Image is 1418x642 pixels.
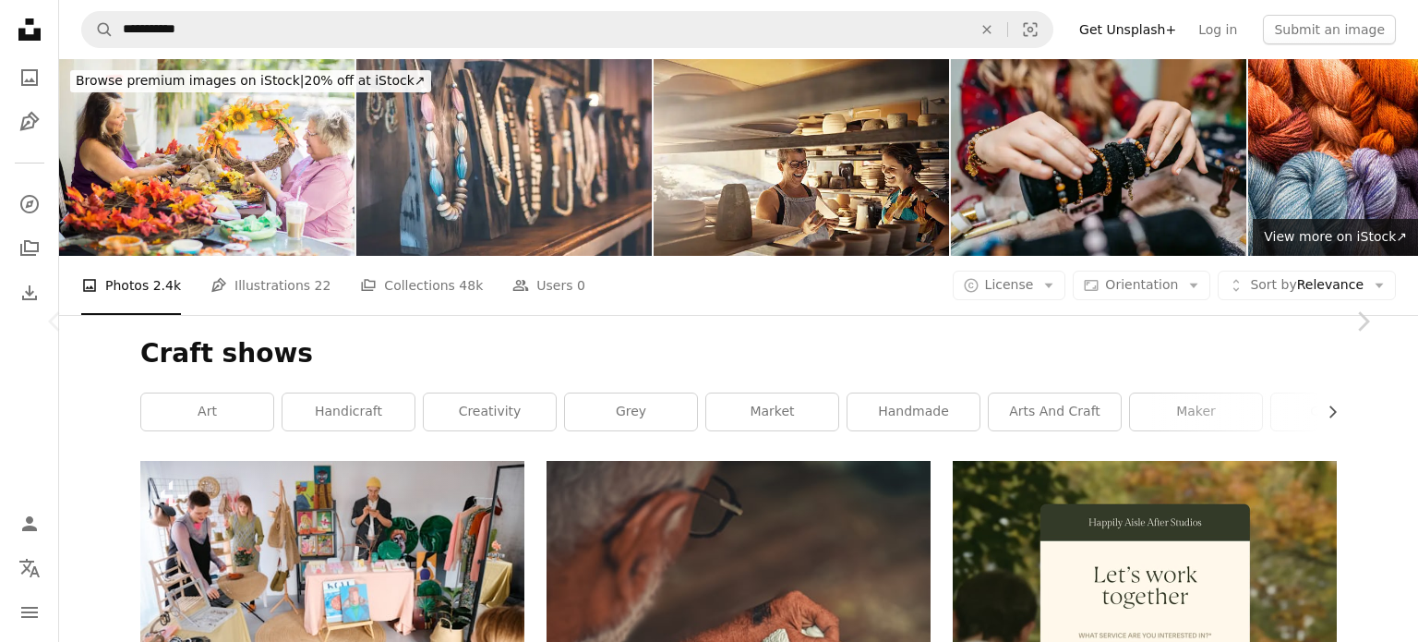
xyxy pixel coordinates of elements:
[11,186,48,223] a: Explore
[847,394,979,430] a: handmade
[11,59,48,96] a: Photos
[459,275,483,296] span: 48k
[967,12,1007,47] button: Clear
[59,59,354,256] img: Senior women crafting
[356,59,652,256] img: Amber jewelry in a jewelry store
[1263,15,1396,44] button: Submit an image
[424,394,556,430] a: creativity
[1250,276,1364,295] span: Relevance
[140,580,524,597] a: a group of people standing around a table
[11,594,48,631] button: Menu
[140,337,1337,370] h1: Craft shows
[76,73,304,88] span: Browse premium images on iStock |
[1307,233,1418,410] a: Next
[951,59,1246,256] img: Young Woman Displaying Bead Bracelets
[1130,394,1262,430] a: maker
[1187,15,1248,44] a: Log in
[81,11,1053,48] form: Find visuals sitewide
[82,12,114,47] button: Search Unsplash
[989,394,1121,430] a: arts and craft
[210,256,330,315] a: Illustrations 22
[1250,277,1296,292] span: Sort by
[1073,271,1210,300] button: Orientation
[11,550,48,587] button: Language
[360,256,483,315] a: Collections 48k
[1068,15,1187,44] a: Get Unsplash+
[565,394,697,430] a: grey
[11,103,48,140] a: Illustrations
[1264,229,1407,244] span: View more on iStock ↗
[315,275,331,296] span: 22
[70,70,431,92] div: 20% off at iStock ↗
[654,59,949,256] img: Your smile is your logo
[985,277,1034,292] span: License
[706,394,838,430] a: market
[1218,271,1396,300] button: Sort byRelevance
[141,394,273,430] a: art
[11,230,48,267] a: Collections
[59,59,442,103] a: Browse premium images on iStock|20% off at iStock↗
[512,256,585,315] a: Users 0
[1008,12,1052,47] button: Visual search
[1271,394,1403,430] a: creative
[1253,219,1418,256] a: View more on iStock↗
[953,271,1066,300] button: License
[11,505,48,542] a: Log in / Sign up
[1316,394,1337,430] button: scroll list to the right
[577,275,585,296] span: 0
[282,394,415,430] a: handicraft
[1105,277,1178,292] span: Orientation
